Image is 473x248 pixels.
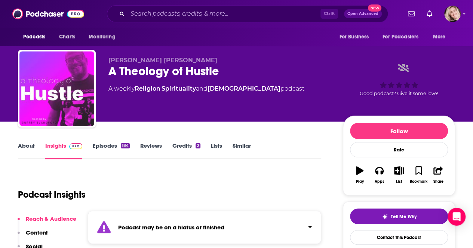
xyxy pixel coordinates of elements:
[433,32,446,42] span: More
[409,161,428,188] button: Bookmark
[107,5,388,22] div: Search podcasts, credits, & more...
[128,8,320,20] input: Search podcasts, credits, & more...
[369,161,389,188] button: Apps
[428,30,455,44] button: open menu
[18,229,48,243] button: Content
[108,57,217,64] span: [PERSON_NAME] [PERSON_NAME]
[343,57,455,103] div: Good podcast? Give it some love!
[360,91,438,96] span: Good podcast? Give it some love!
[429,161,448,188] button: Share
[444,6,461,22] button: Show profile menu
[26,229,48,236] p: Content
[18,189,86,200] h1: Podcast Insights
[448,208,466,226] div: Open Intercom Messenger
[389,161,409,188] button: List
[93,142,130,159] a: Episodes184
[54,30,80,44] a: Charts
[19,51,94,126] img: A Theology of Hustle
[140,142,162,159] a: Reviews
[424,7,435,20] a: Show notifications dropdown
[208,85,280,92] a: [DEMOGRAPHIC_DATA]
[196,85,208,92] span: and
[108,84,304,93] div: A weekly podcast
[391,214,417,220] span: Tell Me Why
[26,215,76,222] p: Reach & Audience
[172,142,200,159] a: Credits2
[162,85,196,92] a: Spirituality
[350,230,448,245] a: Contact This Podcast
[444,6,461,22] img: User Profile
[118,224,224,231] strong: Podcast may be on a hiatus or finished
[344,9,382,18] button: Open AdvancedNew
[350,208,448,224] button: tell me why sparkleTell Me Why
[18,215,76,229] button: Reach & Audience
[405,7,418,20] a: Show notifications dropdown
[320,9,338,19] span: Ctrl K
[378,30,429,44] button: open menu
[18,142,35,159] a: About
[135,85,160,92] a: Religion
[83,30,125,44] button: open menu
[88,211,321,244] section: Click to expand status details
[121,143,130,148] div: 184
[350,161,369,188] button: Play
[211,142,222,159] a: Lists
[18,30,55,44] button: open menu
[396,179,402,184] div: List
[89,32,115,42] span: Monitoring
[383,32,418,42] span: For Podcasters
[334,30,378,44] button: open menu
[196,143,200,148] div: 2
[410,179,427,184] div: Bookmark
[160,85,162,92] span: ,
[12,7,84,21] img: Podchaser - Follow, Share and Rate Podcasts
[233,142,251,159] a: Similar
[350,123,448,139] button: Follow
[368,4,381,12] span: New
[350,142,448,157] div: Rate
[382,214,388,220] img: tell me why sparkle
[45,142,82,159] a: InsightsPodchaser Pro
[23,32,45,42] span: Podcasts
[444,6,461,22] span: Logged in as kkclayton
[69,143,82,149] img: Podchaser Pro
[375,179,384,184] div: Apps
[356,179,364,184] div: Play
[347,12,378,16] span: Open Advanced
[433,179,443,184] div: Share
[59,32,75,42] span: Charts
[339,32,369,42] span: For Business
